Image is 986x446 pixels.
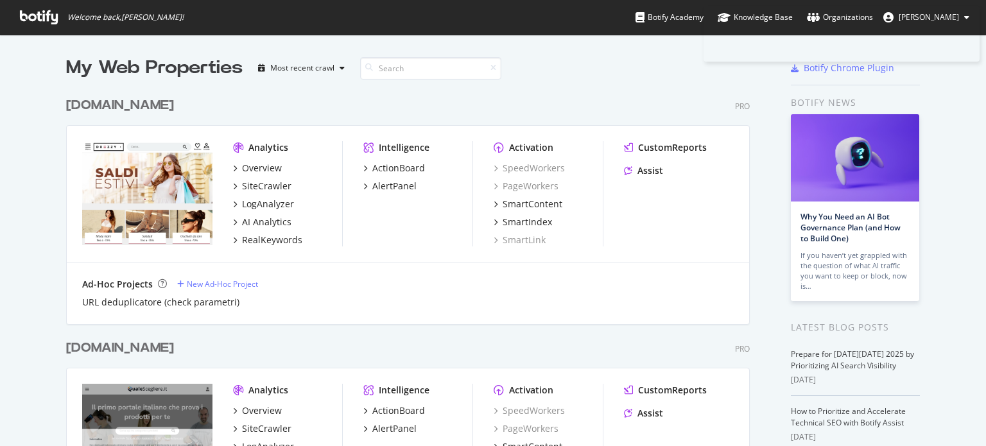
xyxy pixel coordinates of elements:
[800,211,901,244] a: Why You Need an AI Bot Governance Plan (and How to Build One)
[804,62,894,74] div: Botify Chrome Plugin
[791,374,920,386] div: [DATE]
[791,320,920,334] div: Latest Blog Posts
[494,198,562,210] a: SmartContent
[66,339,179,357] a: [DOMAIN_NAME]
[791,114,919,202] img: Why You Need an AI Bot Governance Plan (and How to Build One)
[637,407,663,420] div: Assist
[624,164,663,177] a: Assist
[187,279,258,289] div: New Ad-Hoc Project
[242,216,291,228] div: AI Analytics
[735,101,750,112] div: Pro
[66,96,174,115] div: [DOMAIN_NAME]
[233,198,294,210] a: LogAnalyzer
[66,55,243,81] div: My Web Properties
[494,162,565,175] a: SpeedWorkers
[177,279,258,289] a: New Ad-Hoc Project
[494,234,546,246] a: SmartLink
[791,406,906,428] a: How to Prioritize and Accelerate Technical SEO with Botify Assist
[372,422,417,435] div: AlertPanel
[494,422,558,435] a: PageWorkers
[242,404,282,417] div: Overview
[363,162,425,175] a: ActionBoard
[637,164,663,177] div: Assist
[735,343,750,354] div: Pro
[791,96,920,110] div: Botify news
[242,162,282,175] div: Overview
[379,384,429,397] div: Intelligence
[82,296,239,309] a: URL deduplicatore (check parametri)
[233,234,302,246] a: RealKeywords
[242,198,294,210] div: LogAnalyzer
[360,57,501,80] input: Search
[242,180,291,193] div: SiteCrawler
[509,384,553,397] div: Activation
[82,278,153,291] div: Ad-Hoc Projects
[638,384,707,397] div: CustomReports
[248,141,288,154] div: Analytics
[363,422,417,435] a: AlertPanel
[636,11,704,24] div: Botify Academy
[624,384,707,397] a: CustomReports
[503,216,552,228] div: SmartIndex
[379,141,429,154] div: Intelligence
[503,198,562,210] div: SmartContent
[233,422,291,435] a: SiteCrawler
[270,64,334,72] div: Most recent crawl
[66,96,179,115] a: [DOMAIN_NAME]
[233,180,291,193] a: SiteCrawler
[67,12,184,22] span: Welcome back, [PERSON_NAME] !
[233,216,291,228] a: AI Analytics
[372,404,425,417] div: ActionBoard
[494,180,558,193] a: PageWorkers
[242,422,291,435] div: SiteCrawler
[624,141,707,154] a: CustomReports
[253,58,350,78] button: Most recent crawl
[233,404,282,417] a: Overview
[800,250,910,291] div: If you haven’t yet grappled with the question of what AI traffic you want to keep or block, now is…
[363,404,425,417] a: ActionBoard
[82,141,212,245] img: drezzy.it
[363,180,417,193] a: AlertPanel
[242,234,302,246] div: RealKeywords
[66,339,174,357] div: [DOMAIN_NAME]
[372,162,425,175] div: ActionBoard
[248,384,288,397] div: Analytics
[233,162,282,175] a: Overview
[372,180,417,193] div: AlertPanel
[494,404,565,417] a: SpeedWorkers
[509,141,553,154] div: Activation
[638,141,707,154] div: CustomReports
[494,216,552,228] a: SmartIndex
[791,431,920,443] div: [DATE]
[791,348,914,371] a: Prepare for [DATE][DATE] 2025 by Prioritizing AI Search Visibility
[624,407,663,420] a: Assist
[791,62,894,74] a: Botify Chrome Plugin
